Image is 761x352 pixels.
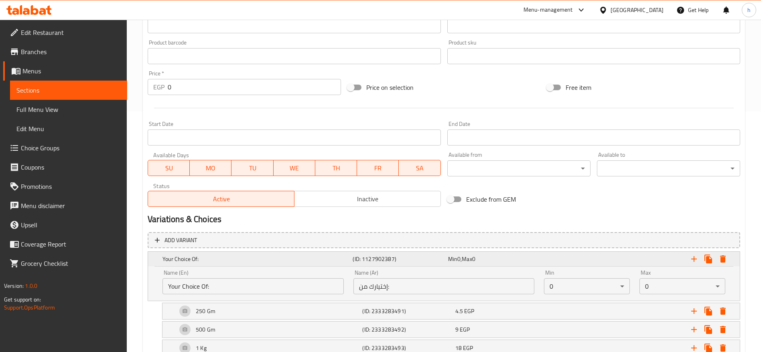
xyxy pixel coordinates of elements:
[21,239,121,249] span: Coverage Report
[162,303,740,319] div: Expand
[148,48,440,64] input: Please enter product barcode
[362,307,452,315] h5: (ID: 2333283491)
[353,255,444,263] h5: (ID: 1127902387)
[687,252,701,266] button: Add new choice group
[168,79,341,95] input: Please enter price
[21,162,121,172] span: Coupons
[460,324,470,335] span: EGP
[4,302,55,313] a: Support.OpsPlatform
[16,124,121,134] span: Edit Menu
[277,162,312,174] span: WE
[3,61,127,81] a: Menus
[319,162,354,174] span: TH
[196,307,215,315] h5: 250 Gm
[162,322,740,338] div: Expand
[455,324,459,335] span: 9
[151,193,291,205] span: Active
[357,160,399,176] button: FR
[3,235,127,254] a: Coverage Report
[21,259,121,268] span: Grocery Checklist
[544,278,630,294] div: 0
[151,162,187,174] span: SU
[21,143,121,153] span: Choice Groups
[366,83,414,92] span: Price on selection
[315,160,357,176] button: TH
[399,160,440,176] button: SA
[162,255,349,263] h5: Your Choice Of:
[25,281,37,291] span: 1.0.0
[402,162,437,174] span: SA
[164,235,197,245] span: Add variant
[701,304,716,318] button: Clone new choice
[701,322,716,337] button: Clone new choice
[235,162,270,174] span: TU
[360,162,396,174] span: FR
[3,177,127,196] a: Promotions
[22,66,121,76] span: Menus
[462,254,472,264] span: Max
[362,326,452,334] h5: (ID: 2333283492)
[4,294,41,305] span: Get support on:
[148,160,190,176] button: SU
[3,215,127,235] a: Upsell
[294,191,441,207] button: Inactive
[21,28,121,37] span: Edit Restaurant
[597,160,740,176] div: ​
[4,281,24,291] span: Version:
[3,196,127,215] a: Menu disclaimer
[524,5,573,15] div: Menu-management
[687,304,701,318] button: Add new choice
[148,213,740,225] h2: Variations & Choices
[3,158,127,177] a: Coupons
[353,278,535,294] input: Enter name Ar
[190,160,231,176] button: MO
[447,160,591,176] div: ​
[716,252,730,266] button: Delete Your Choice Of:
[10,100,127,119] a: Full Menu View
[3,138,127,158] a: Choice Groups
[196,344,207,352] h5: 1 Kg
[3,23,127,42] a: Edit Restaurant
[472,254,475,264] span: 0
[193,162,228,174] span: MO
[10,81,127,100] a: Sections
[448,255,540,263] div: ,
[716,322,730,337] button: Delete 500 Gm
[3,254,127,273] a: Grocery Checklist
[3,42,127,61] a: Branches
[148,232,740,249] button: Add variant
[747,6,751,14] span: h
[362,344,452,352] h5: (ID: 2333283493)
[148,191,294,207] button: Active
[701,252,716,266] button: Clone choice group
[566,83,591,92] span: Free item
[464,306,474,316] span: EGP
[21,201,121,210] span: Menu disclaimer
[447,48,740,64] input: Please enter product sku
[16,105,121,114] span: Full Menu View
[448,254,457,264] span: Min
[148,252,740,266] div: Expand
[611,6,664,14] div: [GEOGRAPHIC_DATA]
[21,182,121,191] span: Promotions
[716,304,730,318] button: Delete 250 Gm
[21,47,121,57] span: Branches
[162,278,344,294] input: Enter name En
[687,322,701,337] button: Add new choice
[457,254,461,264] span: 0
[21,220,121,230] span: Upsell
[455,306,463,316] span: 4.5
[153,82,164,92] p: EGP
[231,160,273,176] button: TU
[274,160,315,176] button: WE
[298,193,438,205] span: Inactive
[10,119,127,138] a: Edit Menu
[16,85,121,95] span: Sections
[639,278,725,294] div: 0
[196,326,215,334] h5: 500 Gm
[466,194,516,204] span: Exclude from GEM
